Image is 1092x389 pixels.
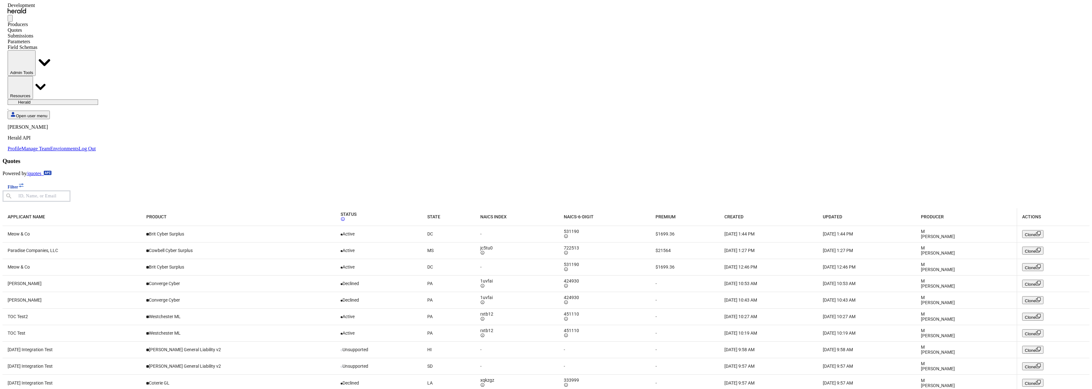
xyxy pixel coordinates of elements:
span: UPDATED [823,214,842,219]
span: PA [427,281,433,286]
span: 1699.36 [658,231,675,236]
span: Converge Cyber [149,297,180,303]
span: [DATE] 9:57 AM [823,380,853,386]
div: M [921,378,1012,383]
p: Powered by [3,171,1089,176]
span: [DATE] 12:46 PM [823,264,856,270]
span: STATUS [341,212,356,217]
span: [DATE] 10:27 AM [823,314,856,319]
span: Clone [1025,331,1036,336]
span: Clone [1025,315,1036,320]
span: [DATE] Integration Test [8,347,53,352]
span: NAICS-6-DIGIT [564,214,594,219]
mat-label: ID, Name, or Email [18,194,57,198]
img: Herald Logo [8,8,26,14]
span: 424930 [564,278,579,283]
span: Unsupported [343,364,368,369]
span: Declined [343,281,359,286]
div: Quotes [8,27,98,33]
div: Field Schemas [8,44,98,50]
span: HI [427,347,432,352]
mat-icon: info_outline [564,383,568,387]
span: [DATE] 10:19 AM [724,331,757,336]
span: Declined [343,297,359,303]
span: Converge Cyber [149,281,180,286]
span: Open user menu [16,113,47,118]
span: 451110 [564,328,579,333]
span: - [656,364,657,369]
div: M [921,278,1012,283]
mat-icon: info_outline [564,300,568,304]
span: [DATE] 10:19 AM [823,331,856,336]
span: - [656,281,657,286]
span: PA [427,331,433,336]
mat-icon: info_outline [480,333,485,338]
button: Clone [1022,296,1043,304]
span: $ [656,231,658,236]
th: ACTIONS [1017,208,1089,226]
span: - [564,364,565,369]
button: Filter [3,181,30,190]
button: Clone [1022,362,1043,370]
mat-icon: info_outline [564,267,568,271]
span: - [656,297,657,303]
button: Open user menu [8,111,50,119]
div: Producers [8,22,98,27]
span: [DATE] 9:57 AM [823,364,853,369]
button: Clone [1022,313,1043,321]
span: Westchester ML [149,331,181,336]
span: 722513 [564,245,579,250]
span: PREMIUM [656,214,676,219]
span: Clone [1025,232,1036,237]
span: rxtb12 [480,311,493,317]
span: 531190 [564,262,579,267]
div: M [921,262,1012,267]
span: Filter [8,185,18,189]
a: Manage Team [22,146,50,151]
button: Clone [1022,280,1043,288]
span: - [480,347,482,352]
span: 1uvfai [480,295,493,300]
div: [PERSON_NAME] [921,267,1012,272]
button: internal dropdown menu [8,50,36,76]
div: Parameters [8,39,98,44]
span: [DATE] 10:27 AM [724,314,757,319]
span: Active [343,248,355,253]
span: rxtb12 [480,328,493,333]
span: [DATE] 9:58 AM [724,347,755,352]
span: Active [343,314,355,319]
span: Active [343,231,355,236]
span: MS [427,248,434,253]
span: 333999 [564,378,579,383]
div: [PERSON_NAME] [921,317,1012,322]
span: Clone [1025,265,1036,270]
span: - [480,231,482,236]
span: PRODUCT [146,214,167,219]
mat-icon: info_outline [564,250,568,255]
span: [DATE] 1:44 PM [724,231,755,236]
span: Brit Cyber Surplus [149,264,184,270]
span: [DATE] 1:44 PM [823,231,853,236]
span: - [564,347,565,352]
span: Declined [343,380,359,386]
span: 531190 [564,229,579,234]
span: [PERSON_NAME] General Liability v2 [149,364,221,369]
span: NAICS INDEX [480,214,507,219]
h3: Quotes [3,158,1089,165]
button: Clone [1022,230,1043,238]
div: Open user menu [8,124,98,152]
span: [DATE] 10:53 AM [823,281,856,286]
div: Submissions [8,33,98,39]
span: Paradise Companies, LLC [8,248,58,253]
mat-icon: info_outline [480,250,485,255]
div: M [921,229,1012,234]
span: Clone [1025,348,1036,353]
p: Herald API [8,135,98,141]
mat-icon: search [3,193,13,201]
span: [DATE] 10:53 AM [724,281,757,286]
span: Clone [1025,381,1036,386]
span: - [480,264,482,270]
span: xqkzgz [480,378,494,383]
span: TOC Test2 [8,314,28,319]
span: Clone [1025,282,1036,287]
